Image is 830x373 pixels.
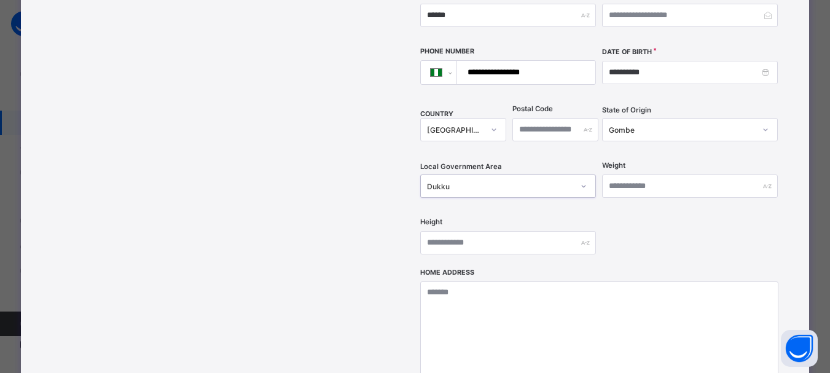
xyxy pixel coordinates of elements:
label: Weight [602,161,625,170]
div: Gombe [609,125,755,135]
label: Phone Number [420,47,474,55]
label: Postal Code [512,104,553,113]
label: Home Address [420,269,474,277]
span: State of Origin [602,106,651,114]
button: Open asap [781,330,818,367]
div: [GEOGRAPHIC_DATA] [427,125,484,135]
div: Dukku [427,182,573,191]
label: Date of Birth [602,48,652,56]
label: Height [420,218,442,226]
span: COUNTRY [420,110,453,118]
span: Local Government Area [420,162,502,171]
